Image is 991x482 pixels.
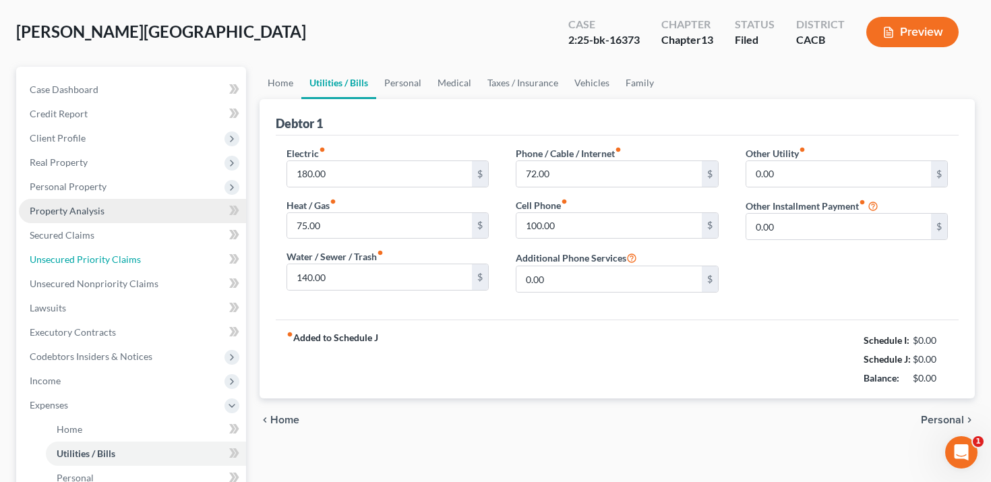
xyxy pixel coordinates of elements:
[864,372,899,384] strong: Balance:
[287,213,473,239] input: --
[566,67,618,99] a: Vehicles
[702,161,718,187] div: $
[30,181,107,192] span: Personal Property
[301,67,376,99] a: Utilities / Bills
[287,161,473,187] input: --
[19,296,246,320] a: Lawsuits
[287,249,384,264] label: Water / Sewer / Trash
[30,399,68,411] span: Expenses
[19,78,246,102] a: Case Dashboard
[30,375,61,386] span: Income
[859,199,866,206] i: fiber_manual_record
[516,146,622,160] label: Phone / Cable / Internet
[746,199,866,213] label: Other Installment Payment
[30,156,88,168] span: Real Property
[57,423,82,435] span: Home
[964,415,975,425] i: chevron_right
[516,249,637,266] label: Additional Phone Services
[287,264,473,290] input: --
[30,229,94,241] span: Secured Claims
[16,22,306,41] span: [PERSON_NAME][GEOGRAPHIC_DATA]
[931,214,947,239] div: $
[19,247,246,272] a: Unsecured Priority Claims
[287,198,336,212] label: Heat / Gas
[30,253,141,265] span: Unsecured Priority Claims
[945,436,978,469] iframe: Intercom live chat
[319,146,326,153] i: fiber_manual_record
[735,32,775,48] div: Filed
[701,33,713,46] span: 13
[661,32,713,48] div: Chapter
[260,415,299,425] button: chevron_left Home
[260,415,270,425] i: chevron_left
[735,17,775,32] div: Status
[19,102,246,126] a: Credit Report
[921,415,975,425] button: Personal chevron_right
[429,67,479,99] a: Medical
[615,146,622,153] i: fiber_manual_record
[702,266,718,292] div: $
[913,334,949,347] div: $0.00
[377,249,384,256] i: fiber_manual_record
[376,67,429,99] a: Personal
[19,199,246,223] a: Property Analysis
[796,32,845,48] div: CACB
[30,132,86,144] span: Client Profile
[287,146,326,160] label: Electric
[516,161,702,187] input: --
[568,32,640,48] div: 2:25-bk-16373
[568,17,640,32] div: Case
[618,67,662,99] a: Family
[19,223,246,247] a: Secured Claims
[702,213,718,239] div: $
[30,205,104,216] span: Property Analysis
[30,108,88,119] span: Credit Report
[866,17,959,47] button: Preview
[46,417,246,442] a: Home
[19,320,246,344] a: Executory Contracts
[479,67,566,99] a: Taxes / Insurance
[57,448,115,459] span: Utilities / Bills
[516,213,702,239] input: --
[330,198,336,205] i: fiber_manual_record
[796,17,845,32] div: District
[931,161,947,187] div: $
[30,351,152,362] span: Codebtors Insiders & Notices
[46,442,246,466] a: Utilities / Bills
[799,146,806,153] i: fiber_manual_record
[287,331,293,338] i: fiber_manual_record
[472,213,488,239] div: $
[30,302,66,313] span: Lawsuits
[746,161,932,187] input: --
[287,331,378,388] strong: Added to Schedule J
[913,353,949,366] div: $0.00
[472,161,488,187] div: $
[270,415,299,425] span: Home
[864,353,911,365] strong: Schedule J:
[921,415,964,425] span: Personal
[30,326,116,338] span: Executory Contracts
[19,272,246,296] a: Unsecured Nonpriority Claims
[516,198,568,212] label: Cell Phone
[472,264,488,290] div: $
[516,266,702,292] input: --
[746,214,932,239] input: --
[864,334,909,346] strong: Schedule I:
[913,371,949,385] div: $0.00
[260,67,301,99] a: Home
[661,17,713,32] div: Chapter
[30,84,98,95] span: Case Dashboard
[561,198,568,205] i: fiber_manual_record
[276,115,323,131] div: Debtor 1
[746,146,806,160] label: Other Utility
[973,436,984,447] span: 1
[30,278,158,289] span: Unsecured Nonpriority Claims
